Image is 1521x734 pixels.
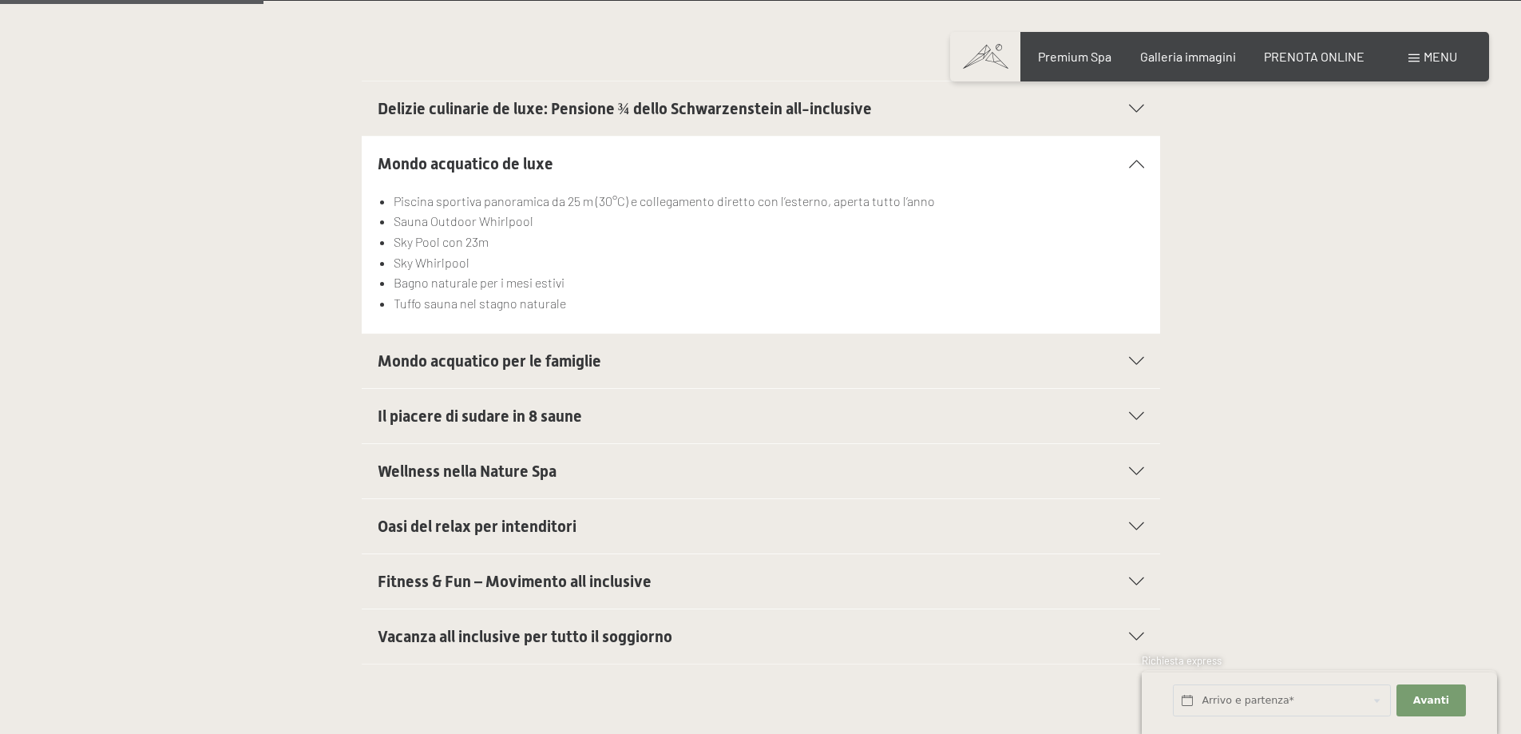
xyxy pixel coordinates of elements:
a: PRENOTA ONLINE [1264,49,1365,64]
li: Bagno naturale per i mesi estivi [394,272,1143,293]
span: Vacanza all inclusive per tutto il soggiorno [378,627,672,646]
span: Richiesta express [1142,654,1222,667]
span: Mondo acquatico per le famiglie [378,351,601,371]
li: Sky Whirlpool [394,252,1143,273]
span: Menu [1424,49,1457,64]
span: Il piacere di sudare in 8 saune [378,407,582,426]
li: Piscina sportiva panoramica da 25 m (30°C) e collegamento diretto con l’esterno, aperta tutto l’anno [394,191,1143,212]
li: Tuffo sauna nel stagno naturale [394,293,1143,314]
span: Mondo acquatico de luxe [378,154,553,173]
li: Sky Pool con 23m [394,232,1143,252]
li: Sauna Outdoor Whirlpool [394,211,1143,232]
a: Premium Spa [1038,49,1111,64]
span: Avanti [1413,693,1449,708]
button: Avanti [1396,684,1465,717]
span: Oasi del relax per intenditori [378,517,576,536]
span: Wellness nella Nature Spa [378,462,557,481]
a: Galleria immagini [1140,49,1236,64]
span: Fitness & Fun – Movimento all inclusive [378,572,652,591]
span: Delizie culinarie de luxe: Pensione ¾ dello Schwarzenstein all-inclusive [378,99,872,118]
